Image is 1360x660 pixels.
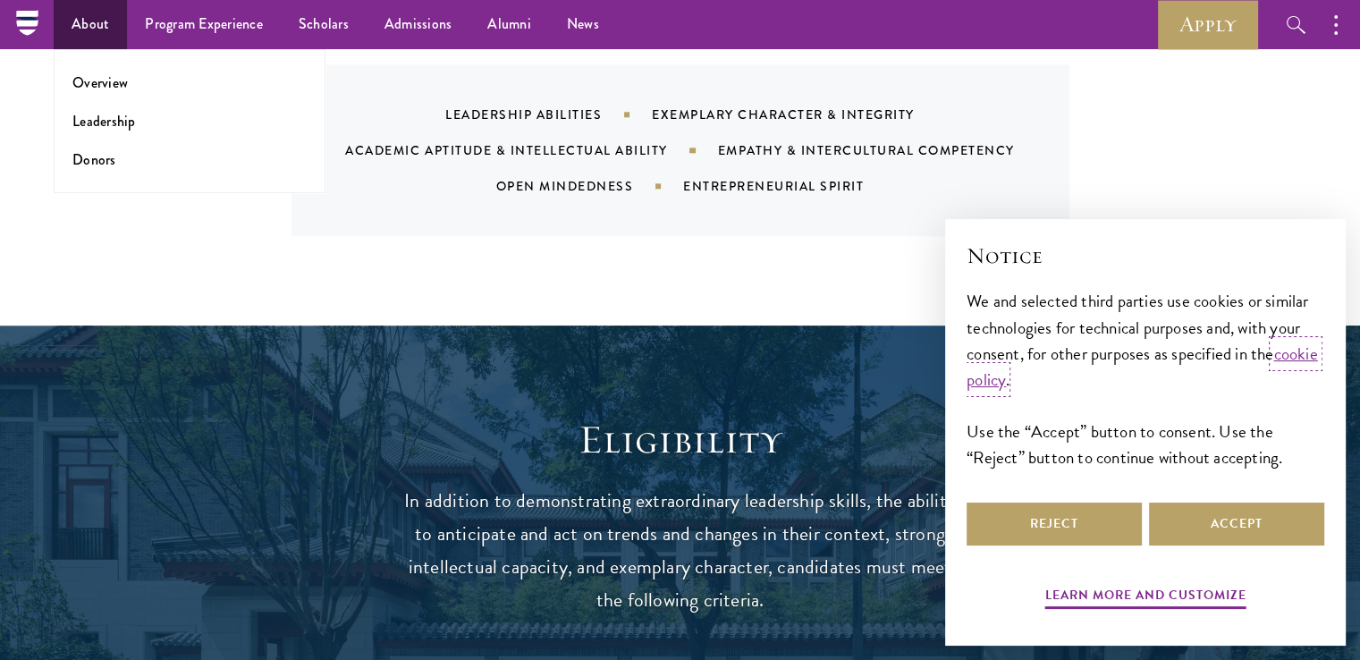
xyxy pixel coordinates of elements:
[718,141,1060,159] div: Empathy & Intercultural Competency
[445,106,652,123] div: Leadership Abilities
[652,106,959,123] div: Exemplary Character & Integrity
[72,72,128,93] a: Overview
[72,149,116,170] a: Donors
[967,288,1324,470] div: We and selected third parties use cookies or similar technologies for technical purposes and, wit...
[683,177,908,195] div: Entrepreneurial Spirit
[1045,584,1246,612] button: Learn more and customize
[403,485,958,617] p: In addition to demonstrating extraordinary leadership skills, the ability to anticipate and act o...
[967,241,1324,271] h2: Notice
[967,503,1142,546] button: Reject
[967,341,1318,393] a: cookie policy
[345,141,717,159] div: Academic Aptitude & Intellectual Ability
[72,111,136,131] a: Leadership
[496,177,684,195] div: Open Mindedness
[403,415,958,465] h2: Eligibility
[1149,503,1324,546] button: Accept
